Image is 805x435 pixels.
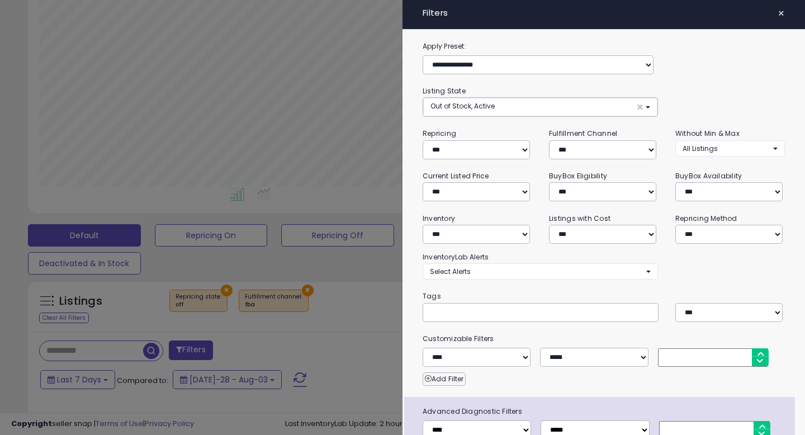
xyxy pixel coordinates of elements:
[423,8,785,18] h4: Filters
[773,6,789,21] button: ×
[423,86,466,96] small: Listing State
[549,214,610,223] small: Listings with Cost
[675,140,785,157] button: All Listings
[414,290,793,302] small: Tags
[675,214,737,223] small: Repricing Method
[423,372,466,386] button: Add Filter
[636,101,643,113] span: ×
[675,129,740,138] small: Without Min & Max
[683,144,718,153] span: All Listings
[423,98,657,116] button: Out of Stock, Active ×
[430,267,471,276] span: Select Alerts
[423,263,658,280] button: Select Alerts
[549,129,617,138] small: Fulfillment Channel
[423,252,489,262] small: InventoryLab Alerts
[414,333,793,345] small: Customizable Filters
[423,171,489,181] small: Current Listed Price
[423,129,456,138] small: Repricing
[430,101,495,111] span: Out of Stock, Active
[414,40,793,53] label: Apply Preset:
[675,171,742,181] small: BuyBox Availability
[414,405,795,418] span: Advanced Diagnostic Filters
[549,171,607,181] small: BuyBox Eligibility
[423,214,455,223] small: Inventory
[778,6,785,21] span: ×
